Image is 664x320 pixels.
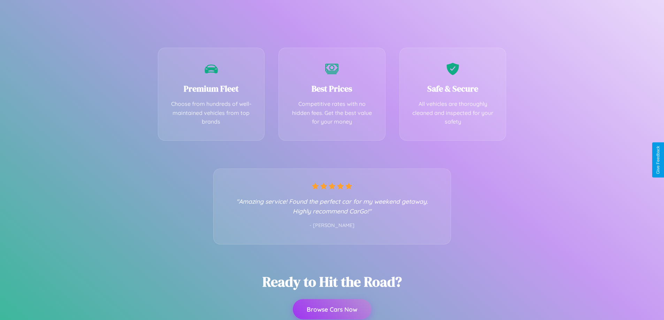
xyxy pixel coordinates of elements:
h2: Ready to Hit the Road? [262,272,402,291]
p: - [PERSON_NAME] [228,221,437,230]
h3: Premium Fleet [169,83,254,94]
button: Browse Cars Now [293,299,371,319]
div: Give Feedback [656,146,661,174]
p: All vehicles are thoroughly cleaned and inspected for your safety [410,100,496,126]
p: Choose from hundreds of well-maintained vehicles from top brands [169,100,254,126]
p: "Amazing service! Found the perfect car for my weekend getaway. Highly recommend CarGo!" [228,196,437,216]
h3: Safe & Secure [410,83,496,94]
p: Competitive rates with no hidden fees. Get the best value for your money [289,100,375,126]
h3: Best Prices [289,83,375,94]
